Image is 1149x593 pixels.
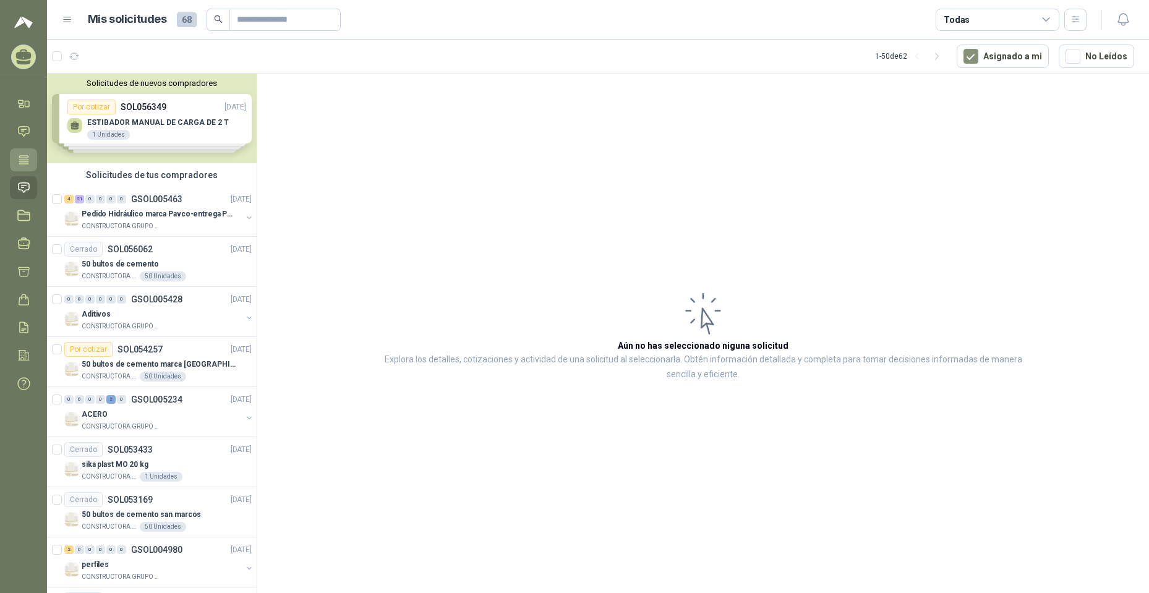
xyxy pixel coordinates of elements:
p: 50 bultos de cemento [82,258,159,270]
div: 0 [106,545,116,554]
p: SOL054257 [117,345,163,354]
div: Por cotizar [64,342,113,357]
a: 4 21 0 0 0 0 GSOL005463[DATE] Company LogoPedido Hidráulico marca Pavco-entrega PopayánCONSTRUCTO... [64,192,254,231]
a: CerradoSOL056062[DATE] Company Logo50 bultos de cementoCONSTRUCTORA GRUPO FIP50 Unidades [47,237,257,287]
p: [DATE] [231,394,252,406]
a: 0 0 0 0 2 0 GSOL005234[DATE] Company LogoACEROCONSTRUCTORA GRUPO FIP [64,392,254,432]
p: [DATE] [231,544,252,556]
div: 0 [96,295,105,304]
div: 0 [64,395,74,404]
h1: Mis solicitudes [88,11,167,28]
div: 0 [64,295,74,304]
img: Company Logo [64,312,79,326]
p: perfiles [82,559,109,571]
div: 0 [96,545,105,554]
img: Logo peakr [14,15,33,30]
img: Company Logo [64,262,79,276]
img: Company Logo [64,412,79,427]
img: Company Logo [64,462,79,477]
div: 0 [106,295,116,304]
a: 0 0 0 0 0 0 GSOL005428[DATE] Company LogoAditivosCONSTRUCTORA GRUPO FIP [64,292,254,331]
p: [DATE] [231,194,252,205]
p: GSOL005234 [131,395,182,404]
p: CONSTRUCTORA GRUPO FIP [82,322,160,331]
div: 0 [117,545,126,554]
p: CONSTRUCTORA GRUPO FIP [82,572,160,582]
img: Company Logo [64,211,79,226]
div: 0 [75,395,84,404]
div: 0 [85,295,95,304]
button: Asignado a mi [957,45,1049,68]
div: 1 - 50 de 62 [875,46,947,66]
div: Solicitudes de tus compradores [47,163,257,187]
span: search [214,15,223,23]
p: CONSTRUCTORA GRUPO FIP [82,472,137,482]
a: 2 0 0 0 0 0 GSOL004980[DATE] Company LogoperfilesCONSTRUCTORA GRUPO FIP [64,542,254,582]
div: 0 [117,295,126,304]
p: SOL053169 [108,495,153,504]
p: [DATE] [231,494,252,506]
p: sika plast MO 20 kg [82,459,148,471]
div: 0 [96,195,105,203]
div: 50 Unidades [140,372,186,382]
p: Explora los detalles, cotizaciones y actividad de una solicitud al seleccionarla. Obtén informaci... [381,352,1025,382]
div: Todas [944,13,970,27]
p: 50 bultos de cemento san marcos [82,509,201,521]
p: SOL053433 [108,445,153,454]
a: CerradoSOL053169[DATE] Company Logo50 bultos de cemento san marcosCONSTRUCTORA GRUPO FIP50 Unidades [47,487,257,537]
p: Pedido Hidráulico marca Pavco-entrega Popayán [82,208,236,220]
div: 0 [75,295,84,304]
div: 0 [75,545,84,554]
p: CONSTRUCTORA GRUPO FIP [82,422,160,432]
div: 0 [85,395,95,404]
a: CerradoSOL053433[DATE] Company Logosika plast MO 20 kgCONSTRUCTORA GRUPO FIP1 Unidades [47,437,257,487]
p: [DATE] [231,344,252,356]
p: [DATE] [231,244,252,255]
p: 50 bultos de cemento marca [GEOGRAPHIC_DATA][PERSON_NAME] [82,359,236,370]
div: 0 [85,545,95,554]
div: Cerrado [64,442,103,457]
p: CONSTRUCTORA GRUPO FIP [82,221,160,231]
div: 2 [106,395,116,404]
div: 0 [106,195,116,203]
p: [DATE] [231,444,252,456]
p: ACERO [82,409,107,420]
a: Por cotizarSOL054257[DATE] Company Logo50 bultos de cemento marca [GEOGRAPHIC_DATA][PERSON_NAME]C... [47,337,257,387]
div: Solicitudes de nuevos compradoresPor cotizarSOL056349[DATE] ESTIBADOR MANUAL DE CARGA DE 2 T1 Uni... [47,74,257,163]
div: 50 Unidades [140,522,186,532]
p: GSOL004980 [131,545,182,554]
div: 21 [75,195,84,203]
p: CONSTRUCTORA GRUPO FIP [82,372,137,382]
div: 0 [117,395,126,404]
div: 1 Unidades [140,472,182,482]
p: CONSTRUCTORA GRUPO FIP [82,271,137,281]
div: Cerrado [64,242,103,257]
p: GSOL005463 [131,195,182,203]
div: 0 [85,195,95,203]
img: Company Logo [64,512,79,527]
p: CONSTRUCTORA GRUPO FIP [82,522,137,532]
p: Aditivos [82,309,111,320]
div: Cerrado [64,492,103,507]
div: 2 [64,545,74,554]
button: Solicitudes de nuevos compradores [52,79,252,88]
p: SOL056062 [108,245,153,254]
p: [DATE] [231,294,252,305]
p: GSOL005428 [131,295,182,304]
div: 0 [96,395,105,404]
div: 50 Unidades [140,271,186,281]
span: 68 [177,12,197,27]
button: No Leídos [1059,45,1134,68]
img: Company Logo [64,362,79,377]
div: 4 [64,195,74,203]
img: Company Logo [64,562,79,577]
h3: Aún no has seleccionado niguna solicitud [618,339,788,352]
div: 0 [117,195,126,203]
